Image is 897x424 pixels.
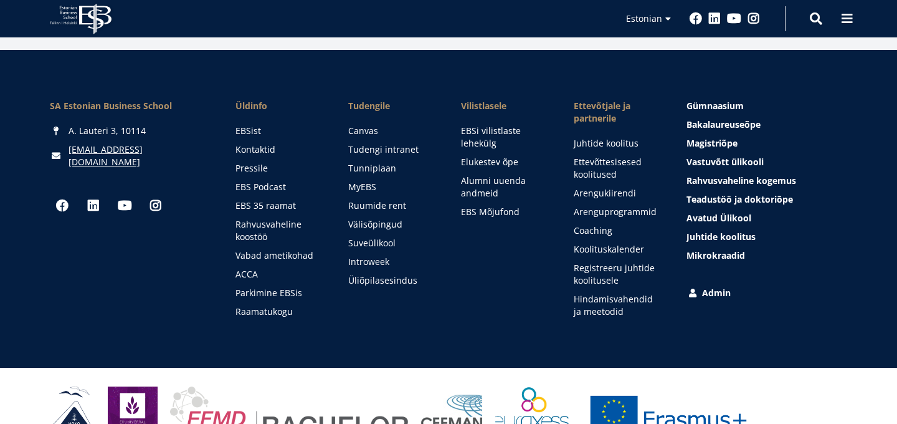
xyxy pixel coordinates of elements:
[235,200,323,212] a: EBS 35 raamat
[461,100,549,112] span: Vilistlasele
[461,206,549,218] a: EBS Mõjufond
[235,218,323,243] a: Rahvusvaheline koostöö
[235,268,323,281] a: ACCA
[348,125,436,137] a: Canvas
[686,156,847,168] a: Vastuvõtt ülikooli
[348,181,436,193] a: MyEBS
[686,118,761,130] span: Bakalaureuseõpe
[686,156,764,168] span: Vastuvõtt ülikooli
[235,287,323,299] a: Parkimine EBSis
[686,175,796,186] span: Rahvusvaheline kogemus
[50,125,211,137] div: A. Lauteri 3, 10114
[574,187,662,200] a: Arengukiirendi
[235,143,323,156] a: Kontaktid
[235,100,323,112] span: Üldinfo
[686,212,751,224] span: Avatud Ülikool
[708,12,721,25] a: Linkedin
[686,100,847,112] a: Gümnaasium
[686,193,793,205] span: Teadustöö ja doktoriõpe
[574,156,662,181] a: Ettevõttesisesed koolitused
[747,12,760,25] a: Instagram
[112,193,137,218] a: Youtube
[348,143,436,156] a: Tudengi intranet
[348,274,436,287] a: Üliõpilasesindus
[69,143,211,168] a: [EMAIL_ADDRESS][DOMAIN_NAME]
[348,200,436,212] a: Ruumide rent
[235,181,323,193] a: EBS Podcast
[348,162,436,175] a: Tunniplaan
[574,293,662,318] a: Hindamisvahendid ja meetodid
[686,212,847,224] a: Avatud Ülikool
[235,306,323,318] a: Raamatukogu
[690,12,702,25] a: Facebook
[686,231,847,243] a: Juhtide koolitus
[50,193,75,218] a: Facebook
[348,100,436,112] a: Tudengile
[235,125,323,137] a: EBSist
[574,224,662,237] a: Coaching
[686,175,847,187] a: Rahvusvaheline kogemus
[727,12,741,25] a: Youtube
[686,231,756,243] span: Juhtide koolitus
[686,193,847,206] a: Teadustöö ja doktoriõpe
[81,193,106,218] a: Linkedin
[461,175,549,200] a: Alumni uuenda andmeid
[348,218,436,231] a: Välisõpingud
[143,193,168,218] a: Instagram
[686,287,847,299] a: Admin
[574,206,662,218] a: Arenguprogrammid
[686,100,744,112] span: Gümnaasium
[348,237,436,249] a: Suveülikool
[686,137,738,149] span: Magistriõpe
[461,156,549,168] a: Elukestev õpe
[686,249,847,262] a: Mikrokraadid
[574,100,662,125] span: Ettevõtjale ja partnerile
[686,118,847,131] a: Bakalaureuseõpe
[574,137,662,150] a: Juhtide koolitus
[574,243,662,256] a: Koolituskalender
[461,125,549,150] a: EBSi vilistlaste lehekülg
[235,249,323,262] a: Vabad ametikohad
[686,249,745,261] span: Mikrokraadid
[235,162,323,175] a: Pressile
[686,137,847,150] a: Magistriõpe
[574,262,662,287] a: Registreeru juhtide koolitusele
[50,100,211,112] div: SA Estonian Business School
[348,256,436,268] a: Introweek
